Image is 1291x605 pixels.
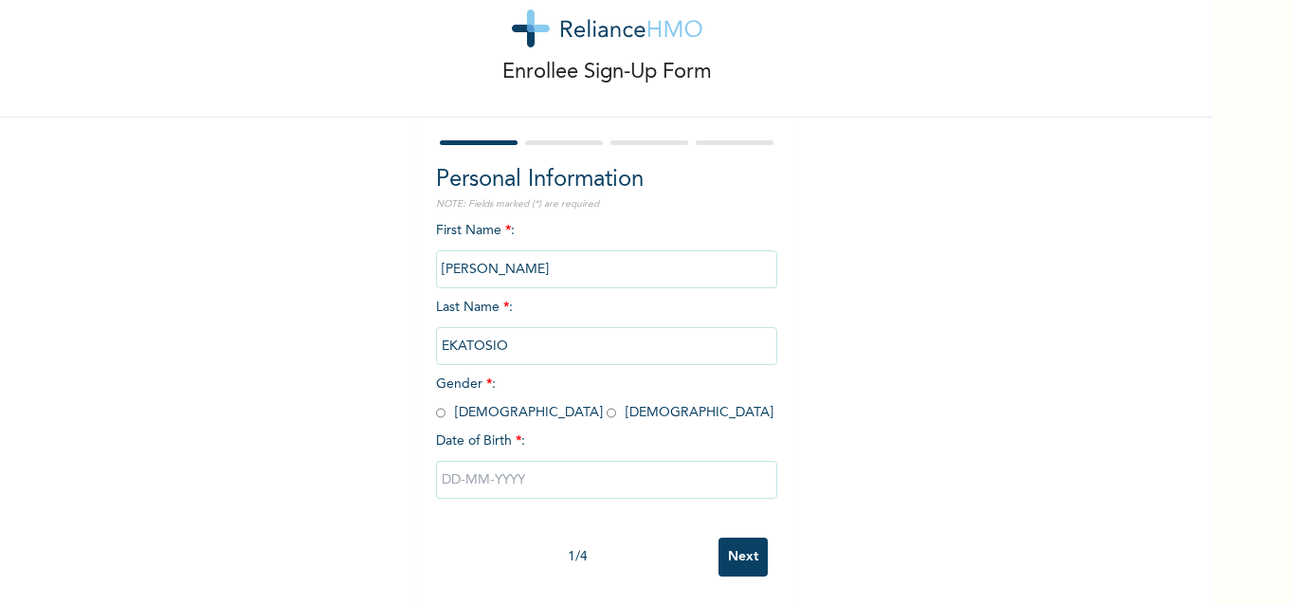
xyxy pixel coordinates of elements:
span: Gender : [DEMOGRAPHIC_DATA] [DEMOGRAPHIC_DATA] [436,377,773,419]
img: logo [512,9,702,47]
span: Date of Birth : [436,431,525,451]
span: First Name : [436,224,777,276]
span: Last Name : [436,301,777,353]
input: DD-MM-YYYY [436,461,777,499]
input: Enter your first name [436,250,777,288]
h2: Personal Information [436,163,777,197]
input: Enter your last name [436,327,777,365]
p: NOTE: Fields marked (*) are required [436,197,777,211]
div: 1 / 4 [436,547,718,567]
input: Next [718,538,768,577]
p: Enrollee Sign-Up Form [502,57,712,88]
